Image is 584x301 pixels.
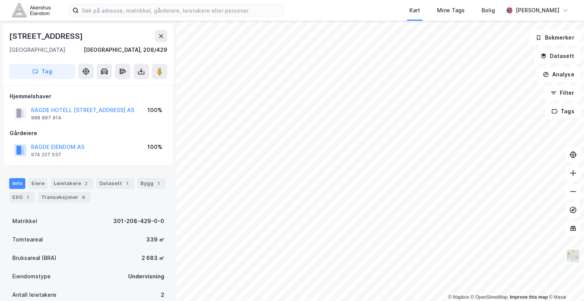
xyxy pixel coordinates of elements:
button: Datasett [534,48,581,64]
div: Hjemmelshaver [10,92,167,101]
button: Analyse [536,67,581,82]
button: Filter [544,85,581,101]
button: Tags [545,104,581,119]
div: [PERSON_NAME] [516,6,559,15]
div: Eiendomstype [12,272,51,281]
a: OpenStreetMap [471,294,508,300]
div: Leietakere [51,178,93,189]
div: 1 [155,180,163,187]
div: Undervisning [128,272,164,281]
div: 1 [124,180,131,187]
div: Kontrollprogram for chat [546,264,584,301]
div: ESG [9,192,35,203]
div: 100% [147,106,162,115]
iframe: Chat Widget [546,264,584,301]
div: Bolig [482,6,495,15]
div: 6 [80,193,87,201]
div: Kart [409,6,420,15]
div: Bygg [137,178,166,189]
div: 974 227 037 [31,152,61,158]
div: 100% [147,142,162,152]
div: Gårdeiere [10,129,167,138]
img: akershus-eiendom-logo.9091f326c980b4bce74ccdd9f866810c.svg [12,3,51,17]
div: 2 [82,180,90,187]
div: 2 683 ㎡ [142,253,164,263]
div: Datasett [96,178,134,189]
div: [GEOGRAPHIC_DATA], 208/429 [84,45,167,55]
div: 339 ㎡ [146,235,164,244]
div: 988 897 914 [31,115,61,121]
div: Eiere [28,178,48,189]
div: 301-208-429-0-0 [113,217,164,226]
input: Søk på adresse, matrikkel, gårdeiere, leietakere eller personer [79,5,284,16]
a: Mapbox [448,294,469,300]
div: 2 [161,290,164,299]
img: Z [566,249,581,263]
button: Tag [9,64,75,79]
a: Improve this map [510,294,548,300]
div: 1 [24,193,32,201]
div: Info [9,178,25,189]
div: [STREET_ADDRESS] [9,30,84,42]
div: Matrikkel [12,217,37,226]
div: Transaksjoner [38,192,91,203]
div: Antall leietakere [12,290,56,299]
div: Tomteareal [12,235,43,244]
div: Mine Tags [437,6,465,15]
div: Bruksareal (BRA) [12,253,56,263]
div: [GEOGRAPHIC_DATA] [9,45,65,55]
button: Bokmerker [529,30,581,45]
